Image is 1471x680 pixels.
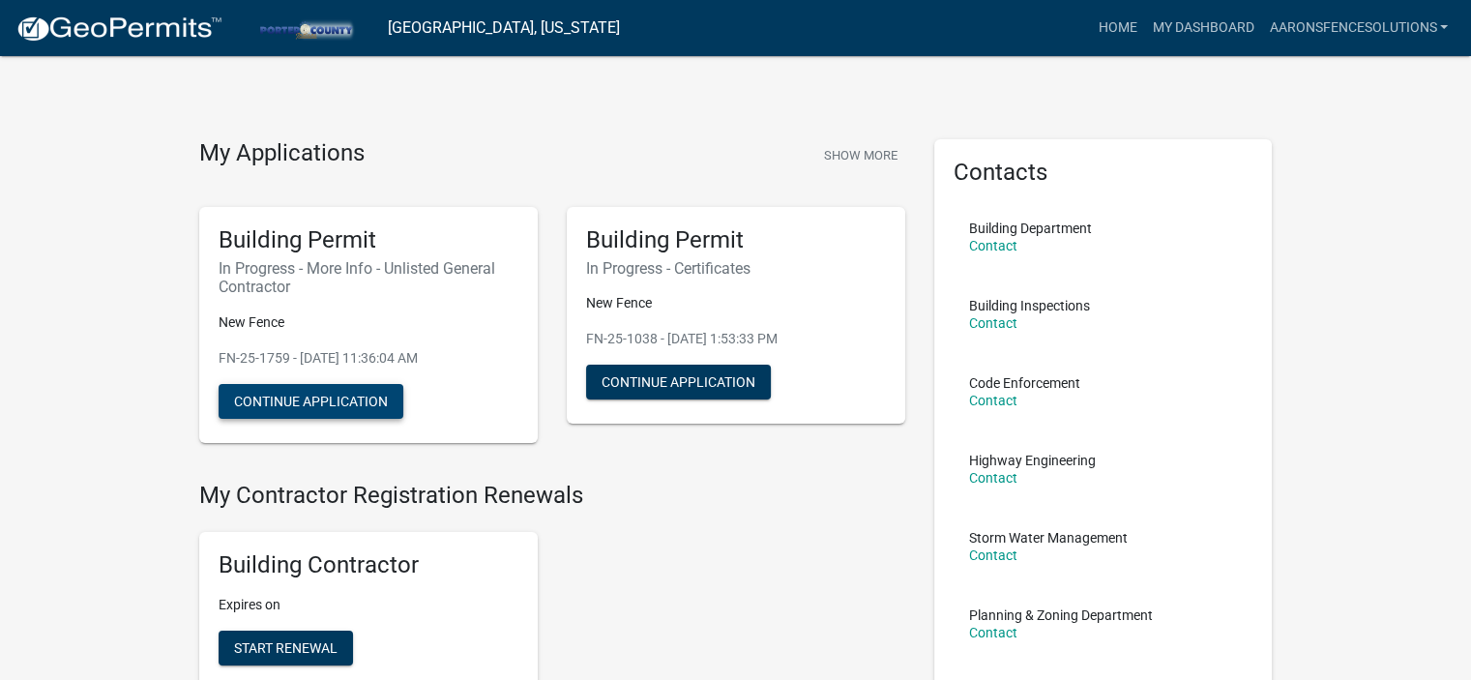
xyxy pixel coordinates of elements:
p: Planning & Zoning Department [969,608,1153,622]
a: Contact [969,393,1017,408]
p: New Fence [586,293,886,313]
p: New Fence [219,312,518,333]
h6: In Progress - More Info - Unlisted General Contractor [219,259,518,296]
button: Show More [816,139,905,171]
p: Expires on [219,595,518,615]
h4: My Applications [199,139,365,168]
a: Home [1090,10,1144,46]
button: Continue Application [219,384,403,419]
h5: Building Permit [219,226,518,254]
h6: In Progress - Certificates [586,259,886,278]
h5: Contacts [954,159,1253,187]
p: Code Enforcement [969,376,1080,390]
p: Building Department [969,222,1092,235]
a: Contact [969,625,1017,640]
button: Start Renewal [219,631,353,665]
a: aaronsfencesolutions [1261,10,1456,46]
p: Highway Engineering [969,454,1096,467]
p: Storm Water Management [969,531,1128,545]
a: Contact [969,470,1017,486]
p: FN-25-1038 - [DATE] 1:53:33 PM [586,329,886,349]
span: Start Renewal [234,640,338,656]
a: My Dashboard [1144,10,1261,46]
a: Contact [969,315,1017,331]
a: Contact [969,547,1017,563]
p: Building Inspections [969,299,1090,312]
a: [GEOGRAPHIC_DATA], [US_STATE] [388,12,620,44]
img: Porter County, Indiana [238,15,372,41]
h5: Building Contractor [219,551,518,579]
p: FN-25-1759 - [DATE] 11:36:04 AM [219,348,518,369]
button: Continue Application [586,365,771,399]
h4: My Contractor Registration Renewals [199,482,905,510]
h5: Building Permit [586,226,886,254]
a: Contact [969,238,1017,253]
